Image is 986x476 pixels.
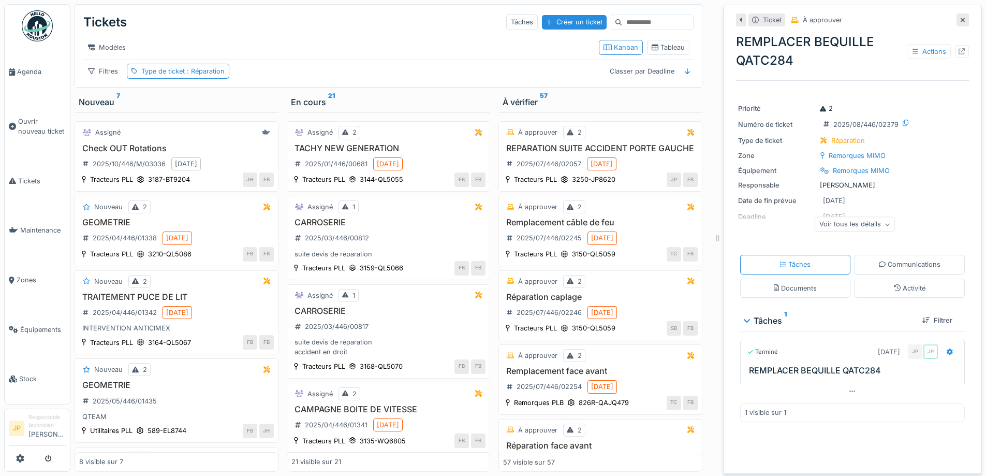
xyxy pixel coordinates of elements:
div: Équipement [738,166,816,176]
div: Tracteurs PLL [302,436,345,446]
div: Kanban [604,42,638,52]
div: Créer un ticket [542,15,606,29]
div: 2 [352,127,357,137]
div: [DATE] [823,196,845,206]
div: [DATE] [175,159,197,169]
sup: 57 [540,96,548,108]
div: 3150-QL5059 [572,323,615,333]
a: Zones [5,255,70,305]
div: [DATE] [166,308,188,318]
div: [DATE] [166,233,188,243]
h3: CARROSERIE [291,218,486,227]
div: Assigné [307,202,333,212]
div: Tâches [744,314,914,327]
div: FB [471,261,485,276]
div: 2025/07/446/02245 [517,233,582,243]
div: Filtres [83,64,123,79]
div: À approuver [518,351,557,360]
h3: CARROSERIE [291,306,486,316]
div: Réparation [831,136,865,146]
div: Tracteurs PLL [302,362,345,371]
a: Maintenance [5,206,70,255]
div: FB [454,434,469,448]
div: Nouveau [94,365,123,374]
div: Nouveau [79,96,274,108]
div: INTERVENTION ANTICIMEX [79,323,274,333]
div: REMPLACER BEQUILLE QATC284 [736,33,969,70]
div: 3144-QL5055 [360,175,403,184]
h3: Réparation caplage [503,292,698,302]
div: FB [471,172,485,187]
div: suite devis de réparation accident en droit [291,337,486,357]
div: À approuver [803,15,842,25]
div: [DATE] [377,159,399,169]
span: Maintenance [20,225,66,235]
h3: Remplacement face avant [503,366,698,376]
div: Tracteurs PLL [90,338,133,348]
div: 2 [143,365,147,374]
div: Voir tous les détails [815,217,895,232]
div: [DATE] [377,420,399,430]
div: 8 visible sur 7 [79,457,123,467]
h3: TRAITEMENT PUCE DE LIT [79,292,274,302]
span: Ouvrir nouveau ticket [18,117,66,136]
div: Classer par Deadline [605,64,679,79]
div: FB [243,424,257,438]
div: FB [259,172,274,187]
div: [DATE] [591,159,613,169]
span: Agenda [17,67,66,77]
div: Priorité [738,104,816,113]
div: Remorques MIMO [833,166,890,176]
div: Remorques PLB [514,398,564,408]
div: JH [259,424,274,438]
div: JP [908,344,922,359]
div: FB [683,321,698,336]
span: Zones [17,275,66,285]
div: Tracteurs PLL [90,175,133,184]
div: FB [259,247,274,262]
a: Stock [5,354,70,404]
div: Nouveau [94,202,123,212]
div: À vérifier [503,96,698,108]
div: Assigné [95,127,121,137]
div: FB [454,359,469,374]
div: Tracteurs PLL [514,323,557,333]
div: Date de fin prévue [738,196,816,206]
div: FB [454,261,469,276]
div: Tracteurs PLL [90,249,133,259]
div: 3168-QL5070 [360,362,403,371]
div: 2025/07/446/02254 [517,382,582,392]
h3: REPARATION SUITE ACCIDENT PORTE GAUCHE [503,143,698,153]
div: FB [243,335,257,350]
div: Type de ticket [141,66,225,76]
div: [PERSON_NAME] [738,180,967,190]
div: 2025/10/446/M/03036 [93,159,166,169]
img: Badge_color-CXgf-gQk.svg [22,10,53,41]
div: 3250-JP8620 [572,175,615,184]
div: Modèles [83,40,130,55]
a: Ouvrir nouveau ticket [5,97,70,156]
span: Tickets [18,176,66,186]
div: 2 [578,351,582,360]
div: FB [683,172,698,187]
div: À approuver [518,425,557,435]
div: FB [683,247,698,262]
div: FB [243,247,257,262]
h3: TACHY NEW GENERATION [291,143,486,153]
div: Actions [908,44,951,59]
h3: Réparation face avant [503,441,698,451]
div: À approuver [518,277,557,286]
div: Assigné [307,389,333,399]
div: JH [243,172,257,187]
div: SB [667,321,681,336]
div: 2 [578,277,582,286]
div: JP [923,344,938,359]
sup: 7 [116,96,120,108]
div: FB [471,434,485,448]
div: Terminé [747,348,778,356]
div: 2 [143,202,147,212]
div: Ticket [763,15,782,25]
span: Stock [19,374,66,384]
div: À approuver [518,202,557,212]
div: Tracteurs PLL [514,249,557,259]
